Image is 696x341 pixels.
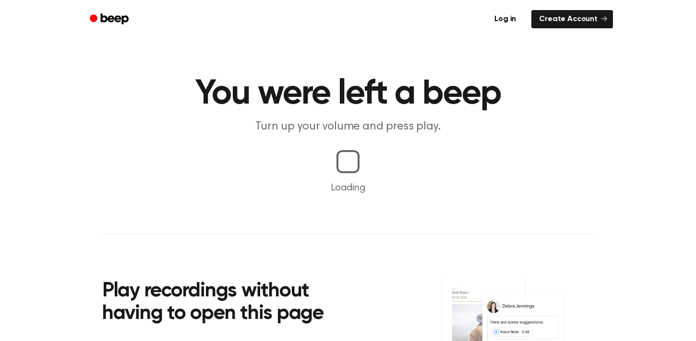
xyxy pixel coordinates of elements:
[83,10,137,29] a: Beep
[102,280,361,326] h2: Play recordings without having to open this page
[485,8,526,30] a: Log in
[12,181,684,195] p: Loading
[531,10,613,28] a: Create Account
[102,77,594,111] h1: You were left a beep
[164,119,532,135] p: Turn up your volume and press play.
